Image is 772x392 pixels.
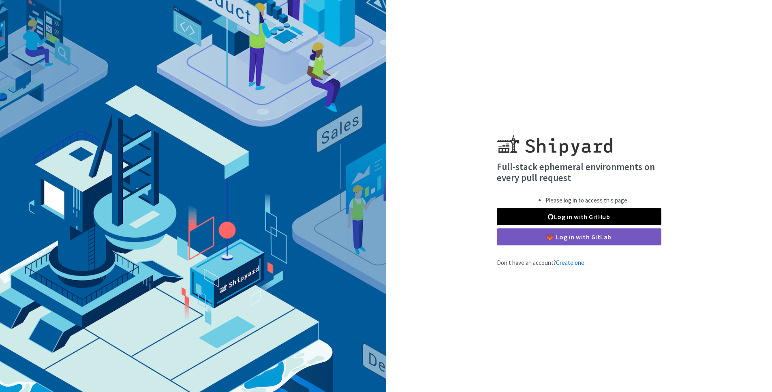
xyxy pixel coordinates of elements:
[556,259,584,266] a: Create one
[497,208,661,225] a: Log in with GitHub
[497,125,612,156] img: Shipyard logo
[497,228,661,245] a: Log in with GitLab
[547,234,553,240] img: gitlab-color.svg
[497,161,661,183] h4: Full-stack ephemeral environments on every pull request
[497,259,584,266] span: Don't have an account?
[545,196,629,205] li: Please log in to access this page.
